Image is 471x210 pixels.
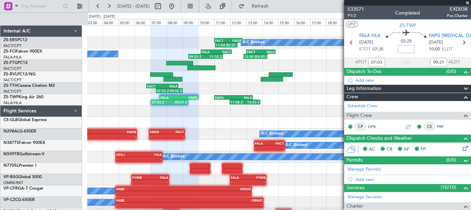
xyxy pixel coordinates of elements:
div: 12:00 [230,19,246,25]
div: FALA [160,95,179,100]
span: 10:00 [429,46,440,53]
div: 09:00 [182,19,198,25]
div: 13:53 Z [245,100,260,104]
button: UTC [346,21,358,27]
span: ZS-ERS [3,38,17,42]
span: N770SL [3,164,19,168]
span: N298AL [3,129,19,134]
span: 533571 [348,6,364,13]
div: FALA [150,175,168,180]
div: FAKN [58,130,136,134]
div: 07:00 [150,19,166,25]
div: - [139,157,162,161]
a: OMRK/RKT [3,180,23,185]
div: A/C Booked [163,152,184,162]
a: CS-GLBGlobal Express [3,118,47,122]
span: ZS-FCI [3,49,16,54]
div: FALA [233,95,252,100]
a: ZS-TWPKing Air 260 [3,95,43,99]
div: FALA [261,50,275,54]
div: FACT [167,130,184,134]
a: ZS-FCIFalcon 900EX [3,49,42,54]
div: [DATE] - [DATE] [89,14,115,20]
span: EXD038 [447,6,468,13]
span: AC [369,146,375,153]
div: 17:00 [310,19,326,25]
span: Flight Crew [347,112,372,120]
div: - [255,146,270,150]
a: VP-BSGGlobal 5000 [3,175,42,179]
div: FACT [216,50,231,54]
a: FACT/CPT [3,89,21,94]
span: Leg Information [347,85,381,93]
div: 10:00 [199,19,214,25]
span: ALDT [449,59,460,66]
div: A/C Booked [285,140,307,150]
span: 02:25 [401,38,412,45]
div: 07:22 Z [157,89,169,93]
span: N387TS [3,141,19,145]
div: Add new [355,176,468,182]
span: [DATE] [429,39,443,46]
div: 03:00 [87,19,102,25]
div: - [150,180,168,184]
span: AF [404,146,409,153]
div: FABE [116,187,183,191]
span: (0/0) [446,156,456,164]
div: FACT [147,84,162,88]
div: FYWB [248,175,265,180]
div: - [167,134,184,138]
span: ZS-TTH [3,84,18,88]
button: Refresh [235,1,277,12]
a: Manage Permits [348,166,381,173]
span: Refresh [246,4,275,9]
a: FACT/CPT [3,66,21,71]
span: VP-CZC [3,198,18,202]
span: Permits [347,156,363,164]
a: VP-CZCG-650ER [3,198,35,202]
a: FALA/HLA [3,55,22,60]
div: 11:04 Z [216,43,226,47]
div: A/C Booked [261,129,283,139]
div: 09:02 Z [169,89,182,93]
a: Manage Services [348,194,382,201]
a: FACT/CPT [3,43,21,48]
span: Services [347,184,364,192]
a: N298ALG-650ER [3,129,36,134]
div: 11:00 [214,19,230,25]
div: 07:03 Z [152,100,170,104]
a: N599TRGulfstream-V [3,152,44,156]
a: VP-CFRGA-7 Cougar [3,186,43,191]
div: - [150,134,167,138]
div: - [183,191,251,195]
div: 14:00 [262,19,278,25]
div: 04:00 [102,19,118,25]
span: Dispatch To-Dos [347,68,381,76]
div: - [269,146,284,150]
div: FYWB [132,175,150,180]
span: Pos Charter [447,13,468,19]
a: ZS-TTHCessna Citation M2 [3,84,55,88]
div: FALA [162,84,178,88]
div: 16:00 [294,19,310,25]
span: Crew [347,93,358,101]
span: (0/0) [446,68,456,75]
span: VP-BSG [3,175,18,179]
div: HTKJ [116,153,139,157]
span: [DATE] - [DATE] [117,3,150,9]
div: - [190,203,263,207]
div: - [248,180,265,184]
span: ZS-RVL [3,72,17,76]
div: 11:58 Z [230,100,245,104]
span: ZS-TWP [3,95,19,99]
a: ZS-FTGPC12 [3,61,28,65]
div: OMAD [183,187,251,191]
div: CS [424,123,435,130]
div: FACT [215,38,228,43]
span: FP [421,146,426,153]
div: FAPG [179,95,198,100]
div: Add new [355,77,468,83]
div: - [116,157,139,161]
a: ZS-ERSPC12 [3,38,27,42]
div: FALA [201,50,216,54]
